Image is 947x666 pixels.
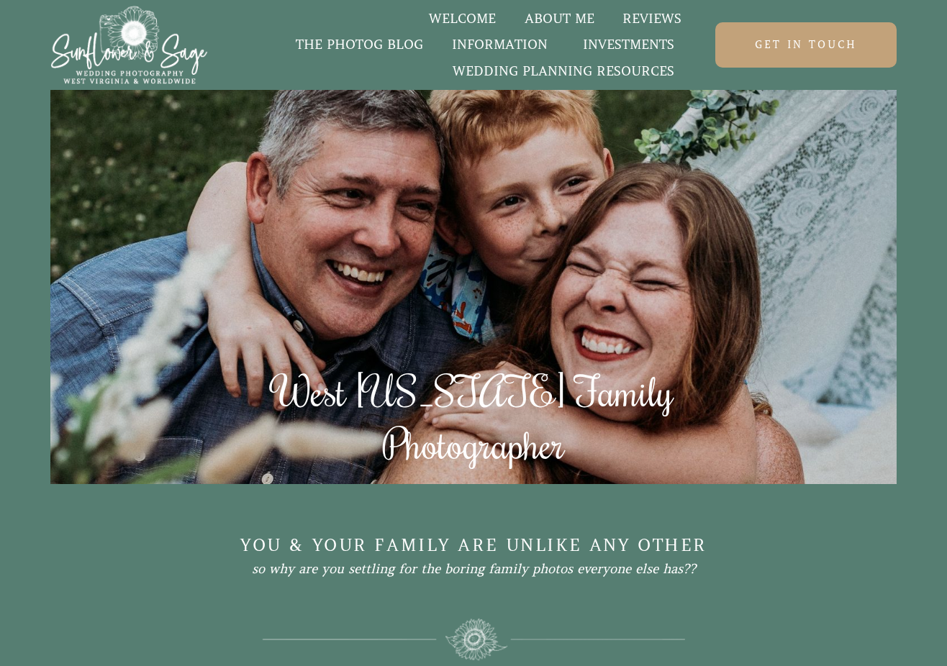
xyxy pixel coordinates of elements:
[50,534,896,557] h3: You & Your Family Are Unlike Any Other
[715,22,896,67] a: Get in touch
[438,35,568,54] a: Information
[383,417,565,470] span: Photographer
[569,35,696,54] a: Investments
[50,90,896,484] img: family enjoys a cuddle and smooch at Morris Park in Fairmont, WV
[415,9,510,28] a: Welcome
[510,9,608,28] a: About Me
[609,9,696,28] a: Reviews
[273,365,346,417] span: West
[439,62,696,81] a: Wedding Planning Resources
[583,37,681,52] span: Investments
[452,37,555,52] span: Information
[575,365,674,417] span: Family
[453,64,681,78] span: Wedding Planning Resources
[252,561,696,577] em: so why are you settling for the boring family photos everyone else has??
[50,6,209,85] img: Sunflower & Sage Wedding Photography
[755,37,856,52] span: Get in touch
[355,365,566,417] span: [US_STATE]
[282,35,438,54] a: The Photog Blog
